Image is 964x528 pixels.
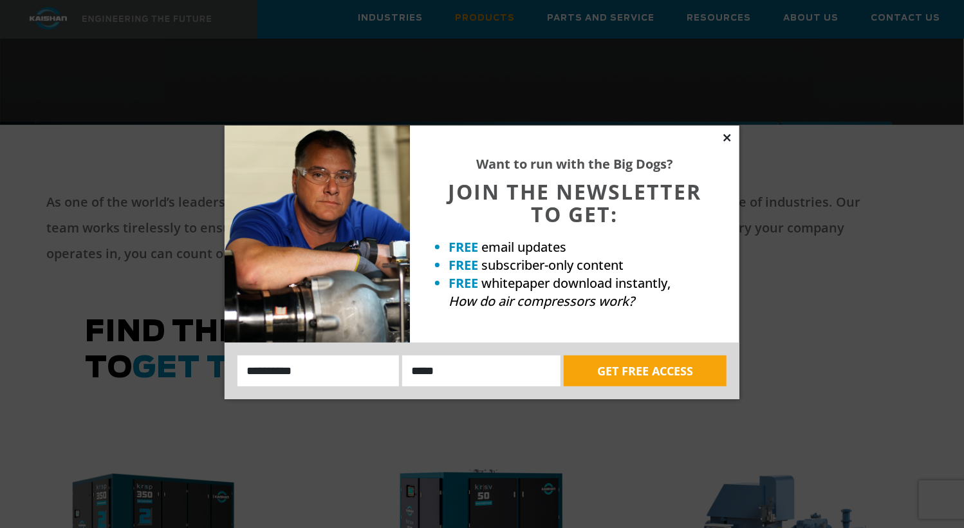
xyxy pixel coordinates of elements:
[449,292,635,310] em: How do air compressors work?
[481,256,624,274] span: subscriber-only content
[481,238,566,256] span: email updates
[449,274,478,292] strong: FREE
[237,355,399,386] input: Name:
[449,238,478,256] strong: FREE
[402,355,561,386] input: Email
[481,274,671,292] span: whitepaper download instantly,
[476,155,673,173] strong: Want to run with the Big Dogs?
[449,256,478,274] strong: FREE
[564,355,727,386] button: GET FREE ACCESS
[448,178,701,228] span: JOIN THE NEWSLETTER TO GET:
[721,132,733,144] button: Close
